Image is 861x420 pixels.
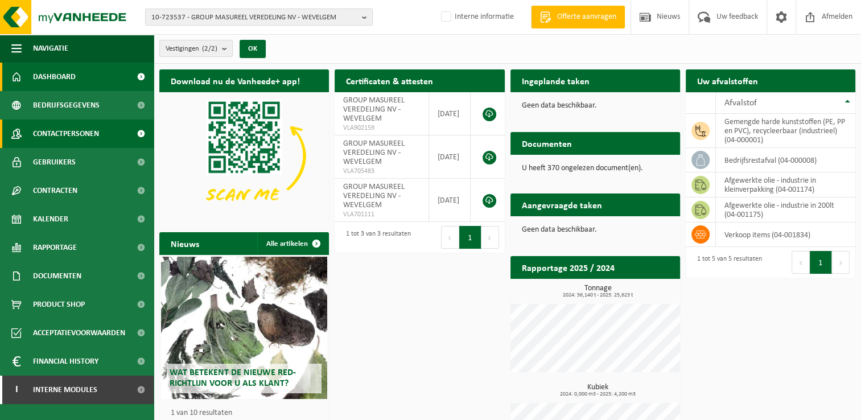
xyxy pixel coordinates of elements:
button: OK [240,40,266,58]
h3: Kubiek [516,384,680,397]
button: 10-723537 - GROUP MASUREEL VEREDELING NV - WEVELGEM [145,9,373,26]
h2: Documenten [510,132,583,154]
td: bedrijfsrestafval (04-000008) [716,148,855,172]
button: Vestigingen(2/2) [159,40,233,57]
button: 1 [810,251,832,274]
h2: Download nu de Vanheede+ app! [159,69,311,92]
a: Bekijk rapportage [595,278,679,301]
span: Wat betekent de nieuwe RED-richtlijn voor u als klant? [170,368,296,388]
div: 1 tot 3 van 3 resultaten [340,225,411,250]
a: Offerte aanvragen [531,6,625,28]
span: Documenten [33,262,81,290]
h2: Aangevraagde taken [510,193,613,216]
h2: Rapportage 2025 / 2024 [510,256,626,278]
td: afgewerkte olie - industrie in 200lt (04-001175) [716,197,855,223]
img: Download de VHEPlus App [159,92,329,220]
span: Product Shop [33,290,85,319]
span: Navigatie [33,34,68,63]
span: Offerte aanvragen [554,11,619,23]
span: GROUP MASUREEL VEREDELING NV - WEVELGEM [343,183,405,209]
span: VLA701111 [343,210,420,219]
span: VLA902159 [343,123,420,133]
h2: Uw afvalstoffen [686,69,769,92]
span: Gebruikers [33,148,76,176]
h2: Nieuws [159,232,211,254]
p: Geen data beschikbaar. [522,226,669,234]
div: 1 tot 5 van 5 resultaten [691,250,762,275]
span: Vestigingen [166,40,217,57]
span: Bedrijfsgegevens [33,91,100,120]
td: [DATE] [429,92,471,135]
p: 1 van 10 resultaten [171,409,323,417]
button: Next [832,251,850,274]
td: [DATE] [429,135,471,179]
span: VLA705483 [343,167,420,176]
span: GROUP MASUREEL VEREDELING NV - WEVELGEM [343,96,405,123]
p: Geen data beschikbaar. [522,102,669,110]
count: (2/2) [202,45,217,52]
span: Financial History [33,347,98,376]
span: 10-723537 - GROUP MASUREEL VEREDELING NV - WEVELGEM [151,9,357,26]
span: Afvalstof [724,98,757,108]
button: Previous [792,251,810,274]
h3: Tonnage [516,285,680,298]
a: Alle artikelen [257,232,328,255]
span: Kalender [33,205,68,233]
td: afgewerkte olie - industrie in kleinverpakking (04-001174) [716,172,855,197]
a: Wat betekent de nieuwe RED-richtlijn voor u als klant? [161,257,327,399]
button: 1 [459,226,481,249]
h2: Certificaten & attesten [335,69,444,92]
td: verkoop items (04-001834) [716,223,855,247]
h2: Ingeplande taken [510,69,601,92]
span: Dashboard [33,63,76,91]
button: Previous [441,226,459,249]
span: Acceptatievoorwaarden [33,319,125,347]
p: U heeft 370 ongelezen document(en). [522,164,669,172]
span: GROUP MASUREEL VEREDELING NV - WEVELGEM [343,139,405,166]
span: 2024: 0,000 m3 - 2025: 4,200 m3 [516,392,680,397]
span: Contracten [33,176,77,205]
span: Interne modules [33,376,97,404]
button: Next [481,226,499,249]
span: I [11,376,22,404]
td: [DATE] [429,179,471,222]
label: Interne informatie [439,9,514,26]
td: gemengde harde kunststoffen (PE, PP en PVC), recycleerbaar (industrieel) (04-000001) [716,114,855,148]
span: 2024: 56,140 t - 2025: 25,623 t [516,293,680,298]
span: Contactpersonen [33,120,99,148]
span: Rapportage [33,233,77,262]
